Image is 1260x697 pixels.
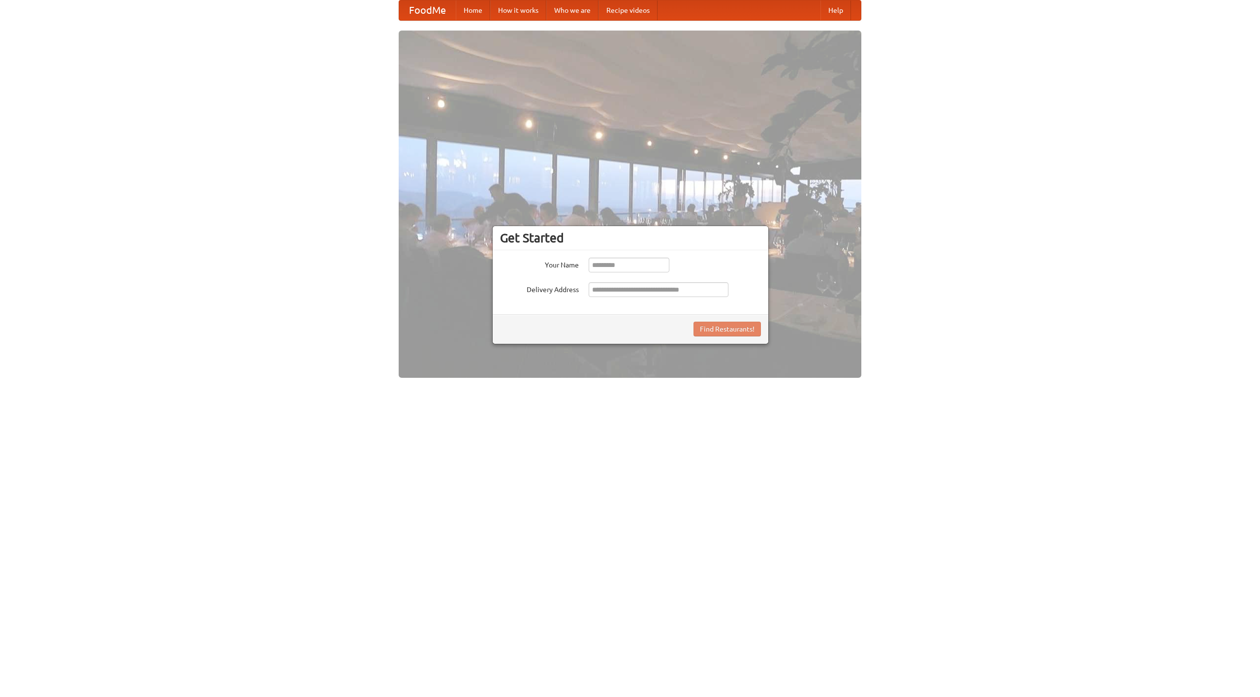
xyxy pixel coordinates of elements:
label: Your Name [500,258,579,270]
a: Home [456,0,490,20]
a: Who we are [546,0,598,20]
h3: Get Started [500,231,761,245]
a: FoodMe [399,0,456,20]
a: How it works [490,0,546,20]
a: Help [820,0,851,20]
label: Delivery Address [500,282,579,295]
button: Find Restaurants! [693,322,761,336]
a: Recipe videos [598,0,658,20]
